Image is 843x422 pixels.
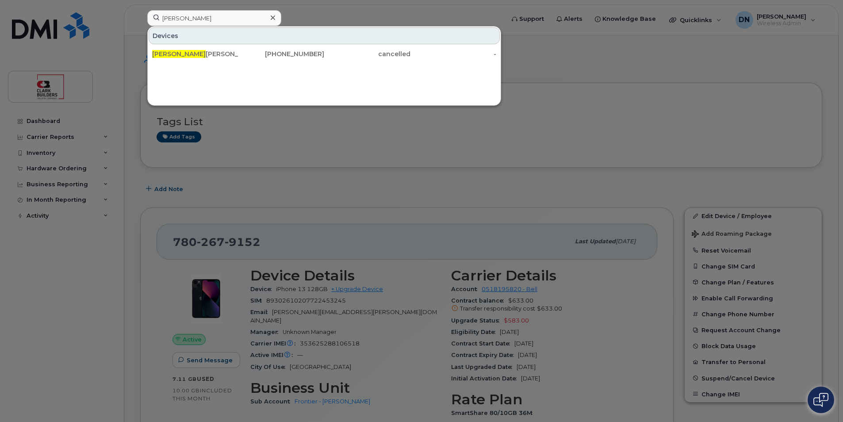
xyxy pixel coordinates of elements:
div: [PHONE_NUMBER] [238,50,325,58]
span: [PERSON_NAME] [152,50,206,58]
div: cancelled [324,50,410,58]
div: [PERSON_NAME] [152,50,238,58]
a: [PERSON_NAME][PERSON_NAME][PHONE_NUMBER]cancelled- [149,46,500,62]
div: Devices [149,27,500,44]
img: Open chat [813,393,828,407]
div: - [410,50,497,58]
